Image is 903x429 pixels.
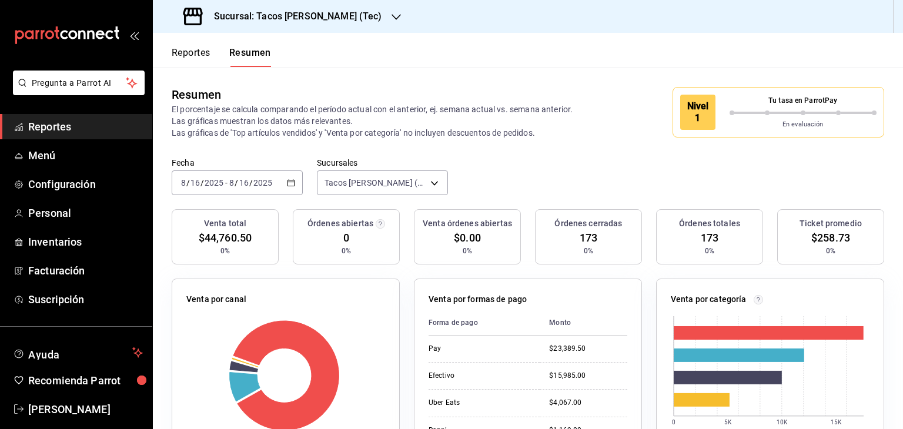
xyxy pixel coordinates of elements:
[204,217,246,230] h3: Venta total
[679,217,740,230] h3: Órdenes totales
[777,419,788,425] text: 10K
[8,85,145,98] a: Pregunta a Parrot AI
[730,95,877,106] p: Tu tasa en ParrotPay
[172,47,271,67] div: navigation tabs
[235,178,238,187] span: /
[342,246,351,256] span: 0%
[229,47,271,67] button: Resumen
[28,205,143,221] span: Personal
[800,217,862,230] h3: Ticket promedio
[190,178,200,187] input: --
[186,178,190,187] span: /
[672,419,675,425] text: 0
[730,120,877,130] p: En evaluación
[429,293,527,306] p: Venta por formas de pago
[28,263,143,279] span: Facturación
[229,178,235,187] input: --
[225,178,228,187] span: -
[705,246,714,256] span: 0%
[554,217,622,230] h3: Órdenes cerradas
[811,230,850,246] span: $258.73
[343,230,349,246] span: 0
[249,178,253,187] span: /
[454,230,481,246] span: $0.00
[129,31,139,40] button: open_drawer_menu
[580,230,597,246] span: 173
[205,9,382,24] h3: Sucursal: Tacos [PERSON_NAME] (Tec)
[325,177,426,189] span: Tacos [PERSON_NAME] (Tec)
[172,47,210,67] button: Reportes
[28,401,143,417] span: [PERSON_NAME]
[549,344,627,354] div: $23,389.50
[317,159,448,167] label: Sucursales
[220,246,230,256] span: 0%
[28,234,143,250] span: Inventarios
[423,217,512,230] h3: Venta órdenes abiertas
[28,148,143,163] span: Menú
[204,178,224,187] input: ----
[831,419,842,425] text: 15K
[724,419,732,425] text: 5K
[239,178,249,187] input: --
[549,398,627,408] div: $4,067.00
[13,71,145,95] button: Pregunta a Parrot AI
[826,246,835,256] span: 0%
[463,246,472,256] span: 0%
[253,178,273,187] input: ----
[172,86,221,103] div: Resumen
[680,95,715,130] div: Nivel 1
[28,346,128,360] span: Ayuda
[199,230,252,246] span: $44,760.50
[32,77,126,89] span: Pregunta a Parrot AI
[429,398,530,408] div: Uber Eats
[172,103,587,139] p: El porcentaje se calcula comparando el período actual con el anterior, ej. semana actual vs. sema...
[549,371,627,381] div: $15,985.00
[172,159,303,167] label: Fecha
[28,291,143,307] span: Suscripción
[180,178,186,187] input: --
[429,310,540,336] th: Forma de pago
[429,344,530,354] div: Pay
[200,178,204,187] span: /
[540,310,627,336] th: Monto
[671,293,747,306] p: Venta por categoría
[186,293,246,306] p: Venta por canal
[28,176,143,192] span: Configuración
[28,373,143,388] span: Recomienda Parrot
[307,217,373,230] h3: Órdenes abiertas
[429,371,530,381] div: Efectivo
[28,119,143,135] span: Reportes
[584,246,593,256] span: 0%
[701,230,718,246] span: 173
